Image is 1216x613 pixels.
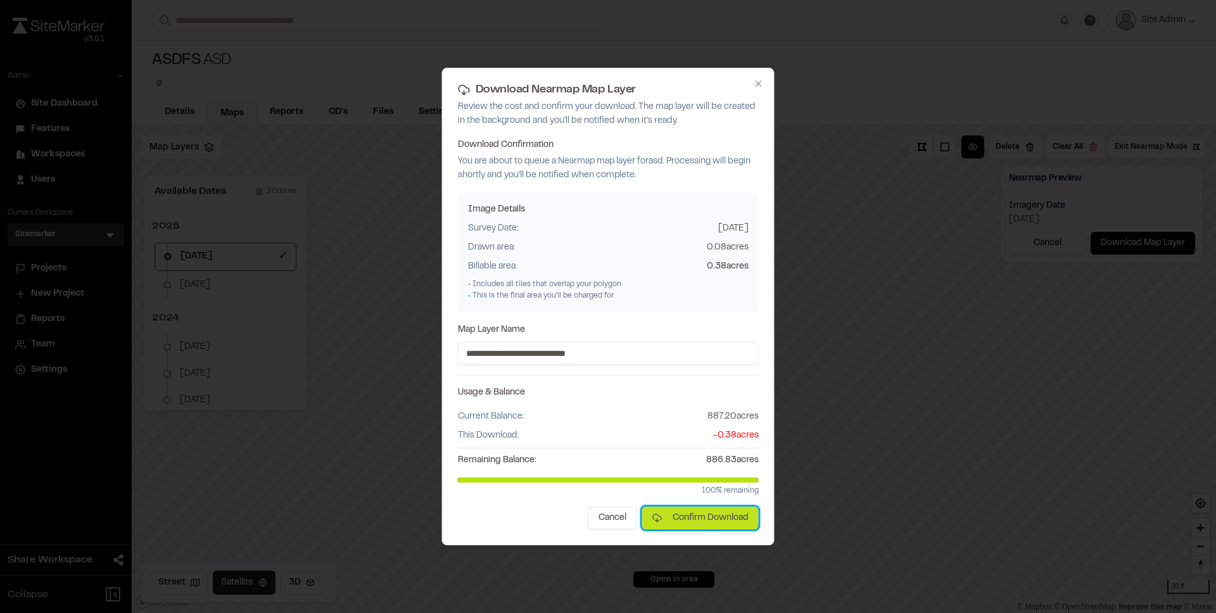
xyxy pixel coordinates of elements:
span: [DATE] [718,222,749,236]
h5: Image Details [468,203,749,217]
p: 100 % remaining [458,485,759,496]
button: Confirm Download [642,507,759,529]
span: 0.38 acres [707,260,749,274]
p: You are about to queue a Nearmap map layer for asd . Processing will begin shortly and you'll be ... [458,155,759,182]
div: • This is the final area you'll be charged for [468,290,749,301]
h4: Download Confirmation [458,138,759,152]
span: Remaining Balance: [458,453,536,467]
label: Map Layer Name [458,326,525,334]
h2: Download Nearmap Map Layer [458,84,759,96]
span: - 0.38 acres [713,429,759,443]
span: 886.83 acres [706,453,759,467]
span: Billable area: [468,260,517,274]
p: Review the cost and confirm your download. The map layer will be created in the background and yo... [458,100,759,128]
div: • Includes all tiles that overlap your polygon [468,279,749,290]
button: Cancel [588,507,637,529]
span: 0.08 acres [707,241,749,255]
span: Current Balance: [458,410,524,424]
span: Survey Date: [468,222,518,236]
h5: Usage & Balance [458,386,759,400]
span: Drawn area: [468,241,515,255]
span: 887.20 acres [707,410,759,424]
span: This Download: [458,429,519,443]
